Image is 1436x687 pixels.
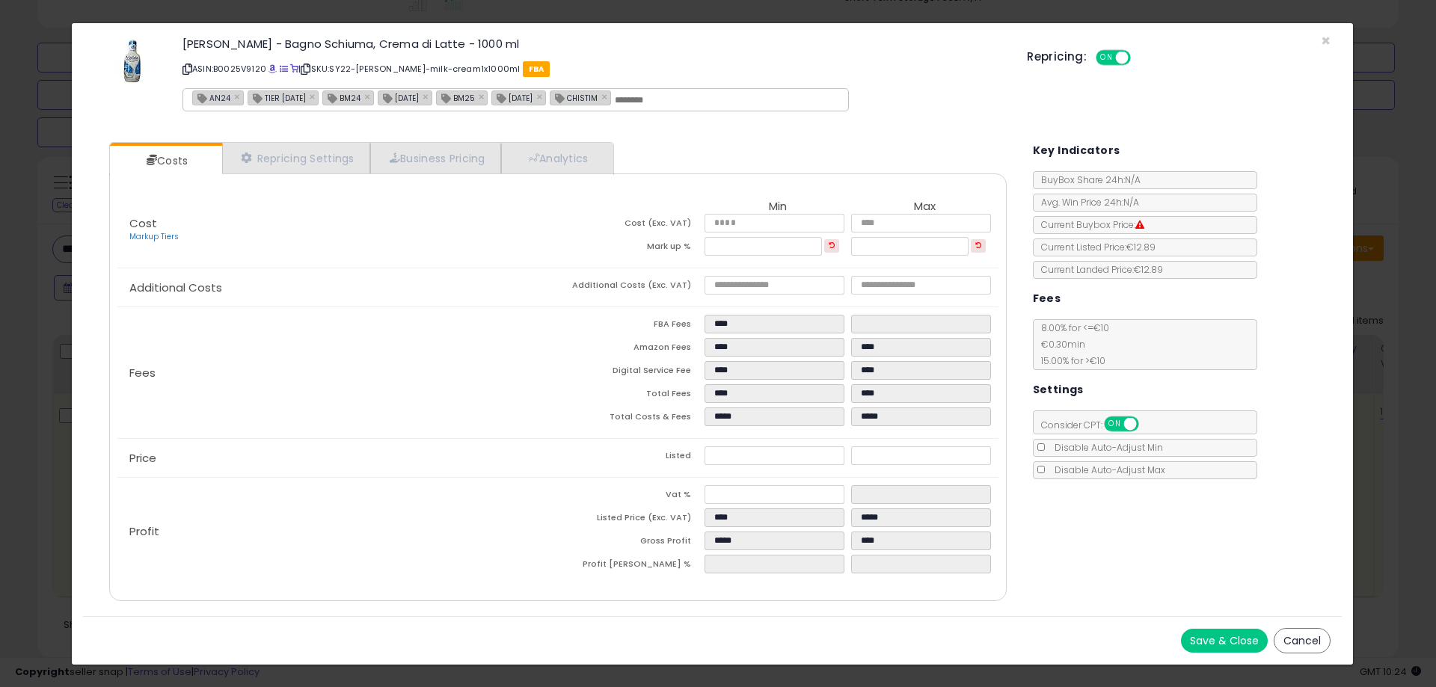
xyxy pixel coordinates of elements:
[280,63,288,75] a: All offer listings
[182,38,1004,49] h3: [PERSON_NAME] - Bagno Schiuma, Crema di Latte - 1000 ml
[437,91,475,104] span: BM25
[234,90,243,103] a: ×
[323,91,360,104] span: BM24
[558,315,705,338] td: FBA Fees
[1034,196,1139,209] span: Avg. Win Price 24h: N/A
[310,90,319,103] a: ×
[1136,418,1160,431] span: OFF
[1034,218,1144,231] span: Current Buybox Price:
[117,282,558,294] p: Additional Costs
[222,143,370,173] a: Repricing Settings
[1034,321,1109,367] span: 8.00 % for <= €10
[550,91,598,104] span: CHISTIM
[1034,419,1159,431] span: Consider CPT:
[248,91,306,104] span: TIER [DATE]
[1274,628,1331,653] button: Cancel
[1047,463,1165,476] span: Disable Auto-Adjust Max
[536,90,545,103] a: ×
[1033,289,1061,308] h5: Fees
[601,90,610,103] a: ×
[378,91,419,104] span: [DATE]
[117,452,558,464] p: Price
[479,90,488,103] a: ×
[558,276,705,299] td: Additional Costs (Exc. VAT)
[492,91,533,104] span: [DATE]
[114,38,152,83] img: 31g01i-CHwL._SL60_.jpg
[558,485,705,508] td: Vat %
[364,90,373,103] a: ×
[117,218,558,243] p: Cost
[1033,381,1084,399] h5: Settings
[1033,141,1120,160] h5: Key Indicators
[558,446,705,469] td: Listed
[1034,354,1105,367] span: 15.00 % for > €10
[1129,52,1153,64] span: OFF
[1097,52,1116,64] span: ON
[523,61,550,77] span: FBA
[423,90,432,103] a: ×
[117,526,558,537] p: Profit
[558,214,705,237] td: Cost (Exc. VAT)
[851,200,998,214] th: Max
[1027,51,1087,63] h5: Repricing:
[558,361,705,384] td: Digital Service Fee
[290,63,298,75] a: Your listing only
[1105,418,1124,431] span: ON
[1047,441,1163,454] span: Disable Auto-Adjust Min
[370,143,501,173] a: Business Pricing
[501,143,612,173] a: Analytics
[193,91,230,104] span: AN24
[117,367,558,379] p: Fees
[1034,241,1156,253] span: Current Listed Price: €12.89
[182,57,1004,81] p: ASIN: B0025V9120 | SKU: SY22-[PERSON_NAME]-milk-cream1x1000ml
[1321,30,1331,52] span: ×
[1181,629,1268,653] button: Save & Close
[558,555,705,578] td: Profit [PERSON_NAME] %
[110,146,221,176] a: Costs
[558,407,705,431] td: Total Costs & Fees
[1135,221,1144,229] i: Suppressed Buy Box
[558,532,705,555] td: Gross Profit
[1034,338,1085,351] span: €0.30 min
[705,200,851,214] th: Min
[558,237,705,260] td: Mark up %
[129,231,179,242] a: Markup Tiers
[269,63,277,75] a: BuyBox page
[558,508,705,532] td: Listed Price (Exc. VAT)
[558,338,705,361] td: Amazon Fees
[558,384,705,407] td: Total Fees
[1034,263,1163,276] span: Current Landed Price: €12.89
[1034,173,1141,186] span: BuyBox Share 24h: N/A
